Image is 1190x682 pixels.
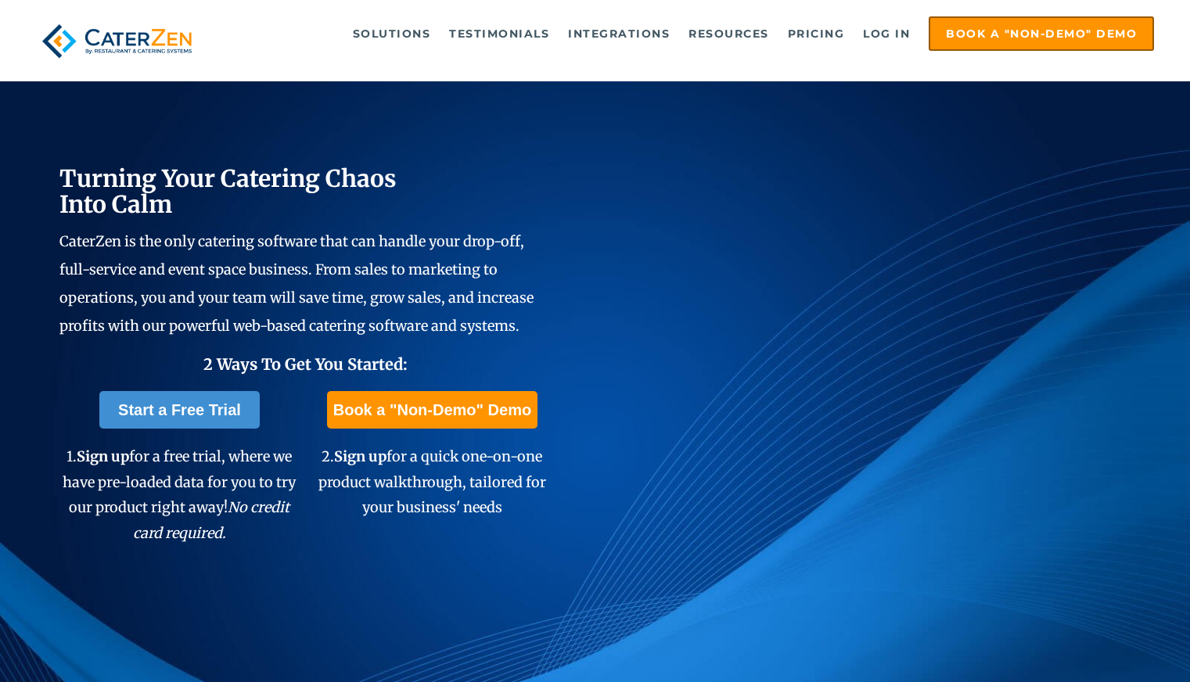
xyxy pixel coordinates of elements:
[345,18,439,49] a: Solutions
[203,354,408,374] span: 2 Ways To Get You Started:
[327,391,537,429] a: Book a "Non-Demo" Demo
[855,18,918,49] a: Log in
[63,447,296,541] span: 1. for a free trial, where we have pre-loaded data for you to try our product right away!
[929,16,1154,51] a: Book a "Non-Demo" Demo
[59,163,397,219] span: Turning Your Catering Chaos Into Calm
[681,18,777,49] a: Resources
[36,16,199,66] img: caterzen
[318,447,546,516] span: 2. for a quick one-on-one product walkthrough, tailored for your business' needs
[227,16,1154,51] div: Navigation Menu
[560,18,678,49] a: Integrations
[59,232,534,335] span: CaterZen is the only catering software that can handle your drop-off, full-service and event spac...
[334,447,386,465] span: Sign up
[133,498,290,541] em: No credit card required.
[441,18,557,49] a: Testimonials
[780,18,853,49] a: Pricing
[99,391,260,429] a: Start a Free Trial
[77,447,129,465] span: Sign up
